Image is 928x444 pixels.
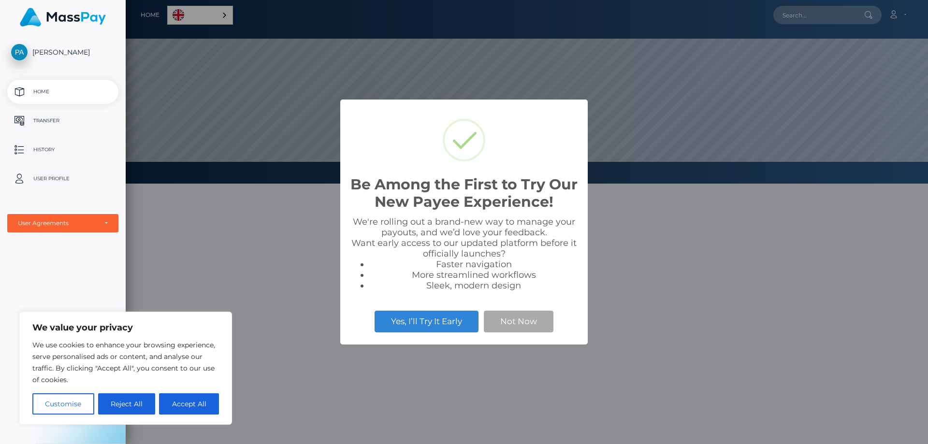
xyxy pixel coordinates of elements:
p: We use cookies to enhance your browsing experience, serve personalised ads or content, and analys... [32,339,219,386]
li: Sleek, modern design [369,280,578,291]
p: Transfer [11,114,115,128]
p: User Profile [11,172,115,186]
button: Customise [32,393,94,415]
img: MassPay [20,8,106,27]
button: Reject All [98,393,156,415]
button: Yes, I’ll Try It Early [375,311,478,332]
p: History [11,143,115,157]
div: User Agreements [18,219,97,227]
p: We value your privacy [32,322,219,333]
span: [PERSON_NAME] [7,48,118,57]
h2: Be Among the First to Try Our New Payee Experience! [350,176,578,211]
button: Not Now [484,311,553,332]
button: Accept All [159,393,219,415]
p: Home [11,85,115,99]
div: We're rolling out a brand-new way to manage your payouts, and we’d love your feedback. Want early... [350,216,578,291]
button: User Agreements [7,214,118,232]
div: We value your privacy [19,312,232,425]
li: Faster navigation [369,259,578,270]
li: More streamlined workflows [369,270,578,280]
